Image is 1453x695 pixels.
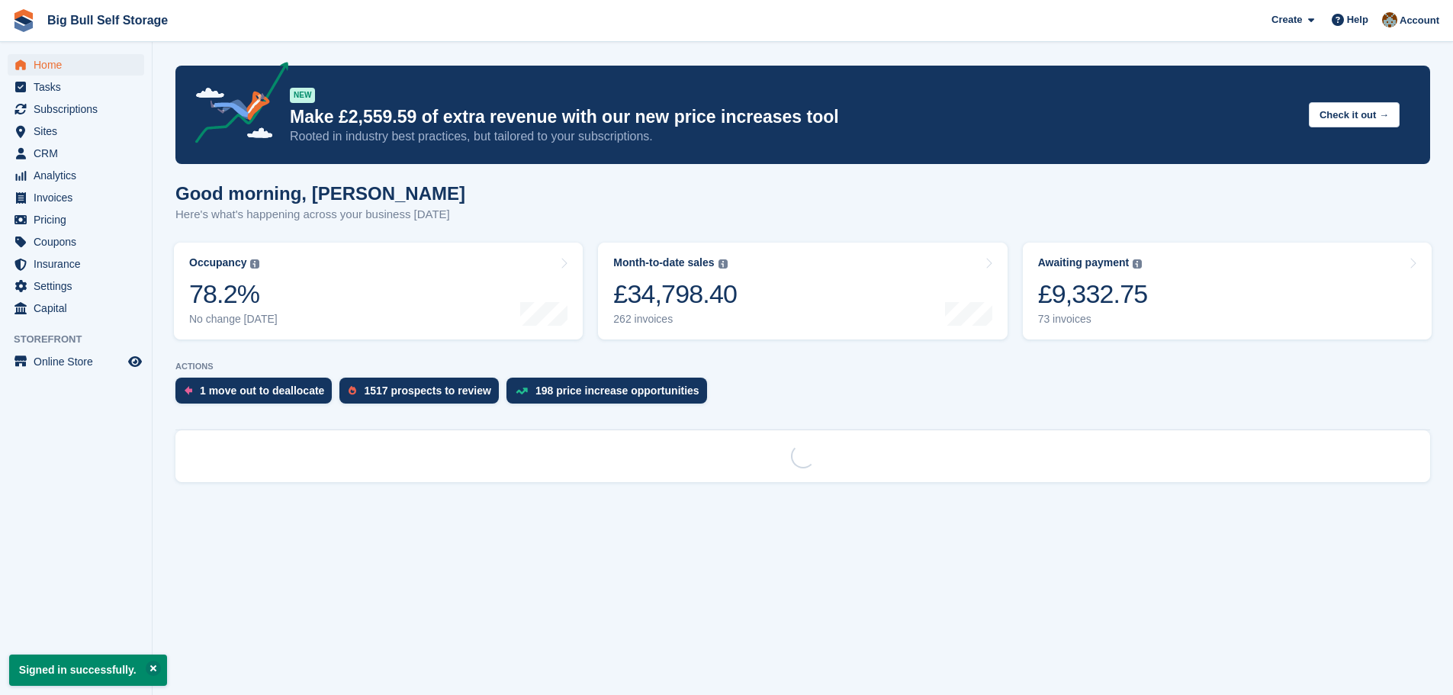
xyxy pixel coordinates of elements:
[182,62,289,149] img: price-adjustments-announcement-icon-8257ccfd72463d97f412b2fc003d46551f7dbcb40ab6d574587a9cd5c0d94...
[126,352,144,371] a: Preview store
[8,231,144,253] a: menu
[175,206,465,224] p: Here's what's happening across your business [DATE]
[34,275,125,297] span: Settings
[34,298,125,319] span: Capital
[613,278,737,310] div: £34,798.40
[14,332,152,347] span: Storefront
[175,183,465,204] h1: Good morning, [PERSON_NAME]
[8,76,144,98] a: menu
[8,143,144,164] a: menu
[34,253,125,275] span: Insurance
[613,256,714,269] div: Month-to-date sales
[34,351,125,372] span: Online Store
[1038,278,1148,310] div: £9,332.75
[9,655,167,686] p: Signed in successfully.
[189,278,278,310] div: 78.2%
[598,243,1007,339] a: Month-to-date sales £34,798.40 262 invoices
[189,256,246,269] div: Occupancy
[506,378,715,411] a: 198 price increase opportunities
[200,385,324,397] div: 1 move out to deallocate
[1400,13,1439,28] span: Account
[613,313,737,326] div: 262 invoices
[34,76,125,98] span: Tasks
[8,54,144,76] a: menu
[290,88,315,103] div: NEW
[34,209,125,230] span: Pricing
[1133,259,1142,269] img: icon-info-grey-7440780725fd019a000dd9b08b2336e03edf1995a4989e88bcd33f0948082b44.svg
[41,8,174,33] a: Big Bull Self Storage
[8,209,144,230] a: menu
[8,165,144,186] a: menu
[8,253,144,275] a: menu
[8,98,144,120] a: menu
[1382,12,1397,27] img: Mike Llewellen Palmer
[34,143,125,164] span: CRM
[34,231,125,253] span: Coupons
[535,385,699,397] div: 198 price increase opportunities
[250,259,259,269] img: icon-info-grey-7440780725fd019a000dd9b08b2336e03edf1995a4989e88bcd33f0948082b44.svg
[8,351,144,372] a: menu
[364,385,491,397] div: 1517 prospects to review
[12,9,35,32] img: stora-icon-8386f47178a22dfd0bd8f6a31ec36ba5ce8667c1dd55bd0f319d3a0aa187defe.svg
[8,121,144,142] a: menu
[290,128,1297,145] p: Rooted in industry best practices, but tailored to your subscriptions.
[34,165,125,186] span: Analytics
[8,298,144,319] a: menu
[189,313,278,326] div: No change [DATE]
[1023,243,1432,339] a: Awaiting payment £9,332.75 73 invoices
[8,187,144,208] a: menu
[34,187,125,208] span: Invoices
[339,378,506,411] a: 1517 prospects to review
[1309,102,1400,127] button: Check it out →
[349,386,356,395] img: prospect-51fa495bee0391a8d652442698ab0144808aea92771e9ea1ae160a38d050c398.svg
[174,243,583,339] a: Occupancy 78.2% No change [DATE]
[290,106,1297,128] p: Make £2,559.59 of extra revenue with our new price increases tool
[185,386,192,395] img: move_outs_to_deallocate_icon-f764333ba52eb49d3ac5e1228854f67142a1ed5810a6f6cc68b1a99e826820c5.svg
[34,98,125,120] span: Subscriptions
[34,121,125,142] span: Sites
[516,388,528,394] img: price_increase_opportunities-93ffe204e8149a01c8c9dc8f82e8f89637d9d84a8eef4429ea346261dce0b2c0.svg
[1347,12,1368,27] span: Help
[1038,313,1148,326] div: 73 invoices
[175,362,1430,372] p: ACTIONS
[1271,12,1302,27] span: Create
[718,259,728,269] img: icon-info-grey-7440780725fd019a000dd9b08b2336e03edf1995a4989e88bcd33f0948082b44.svg
[8,275,144,297] a: menu
[175,378,339,411] a: 1 move out to deallocate
[34,54,125,76] span: Home
[1038,256,1130,269] div: Awaiting payment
